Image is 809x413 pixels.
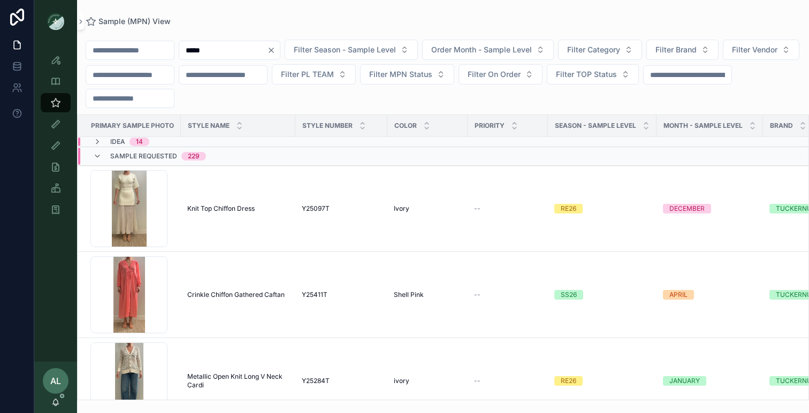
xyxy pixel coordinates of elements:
a: Sample (MPN) View [86,16,171,27]
span: AL [50,374,61,387]
span: Filter Brand [655,44,697,55]
a: Knit Top Chiffon Dress [187,204,289,213]
a: RE26 [554,204,650,213]
a: APRIL [663,290,757,300]
button: Select Button [360,64,454,85]
div: scrollable content [34,43,77,233]
div: JANUARY [669,376,700,386]
button: Select Button [547,64,639,85]
span: Season - Sample Level [555,121,636,130]
a: Y25284T [302,377,381,385]
span: Knit Top Chiffon Dress [187,204,255,213]
span: Filter Category [567,44,620,55]
img: App logo [47,13,64,30]
span: Sample (MPN) View [98,16,171,27]
a: Ivory [394,204,461,213]
a: -- [474,377,541,385]
div: RE26 [561,376,576,386]
a: Y25097T [302,204,381,213]
a: SS26 [554,290,650,300]
span: Order Month - Sample Level [431,44,532,55]
span: Filter Season - Sample Level [294,44,396,55]
button: Select Button [646,40,719,60]
span: Color [394,121,417,130]
span: Filter MPN Status [369,69,432,80]
a: ivory [394,377,461,385]
span: Shell Pink [394,290,424,299]
div: APRIL [669,290,688,300]
button: Select Button [723,40,799,60]
button: Select Button [272,64,356,85]
a: -- [474,204,541,213]
span: Style Name [188,121,230,130]
span: -- [474,377,480,385]
span: Style Number [302,121,353,130]
span: Crinkle Chiffon Gathered Caftan [187,290,285,299]
span: Y25411T [302,290,327,299]
button: Select Button [285,40,418,60]
span: Y25284T [302,377,330,385]
span: PRIORITY [475,121,505,130]
span: Sample Requested [110,152,177,160]
button: Clear [267,46,280,55]
button: Select Button [459,64,543,85]
span: PRIMARY SAMPLE PHOTO [91,121,174,130]
div: DECEMBER [669,204,705,213]
span: ivory [394,377,409,385]
div: RE26 [561,204,576,213]
a: JANUARY [663,376,757,386]
a: RE26 [554,376,650,386]
span: -- [474,290,480,299]
a: Y25411T [302,290,381,299]
span: Idea [110,137,125,146]
a: DECEMBER [663,204,757,213]
span: -- [474,204,480,213]
span: Ivory [394,204,409,213]
div: 229 [188,152,200,160]
span: MONTH - SAMPLE LEVEL [663,121,743,130]
a: -- [474,290,541,299]
span: Filter On Order [468,69,521,80]
button: Select Button [422,40,554,60]
span: Filter TOP Status [556,69,617,80]
span: Filter PL TEAM [281,69,334,80]
div: 14 [136,137,143,146]
span: Filter Vendor [732,44,777,55]
div: SS26 [561,290,577,300]
span: Brand [770,121,793,130]
span: Y25097T [302,204,330,213]
a: Metallic Open Knit Long V Neck Cardi [187,372,289,389]
button: Select Button [558,40,642,60]
a: Crinkle Chiffon Gathered Caftan [187,290,289,299]
a: Shell Pink [394,290,461,299]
